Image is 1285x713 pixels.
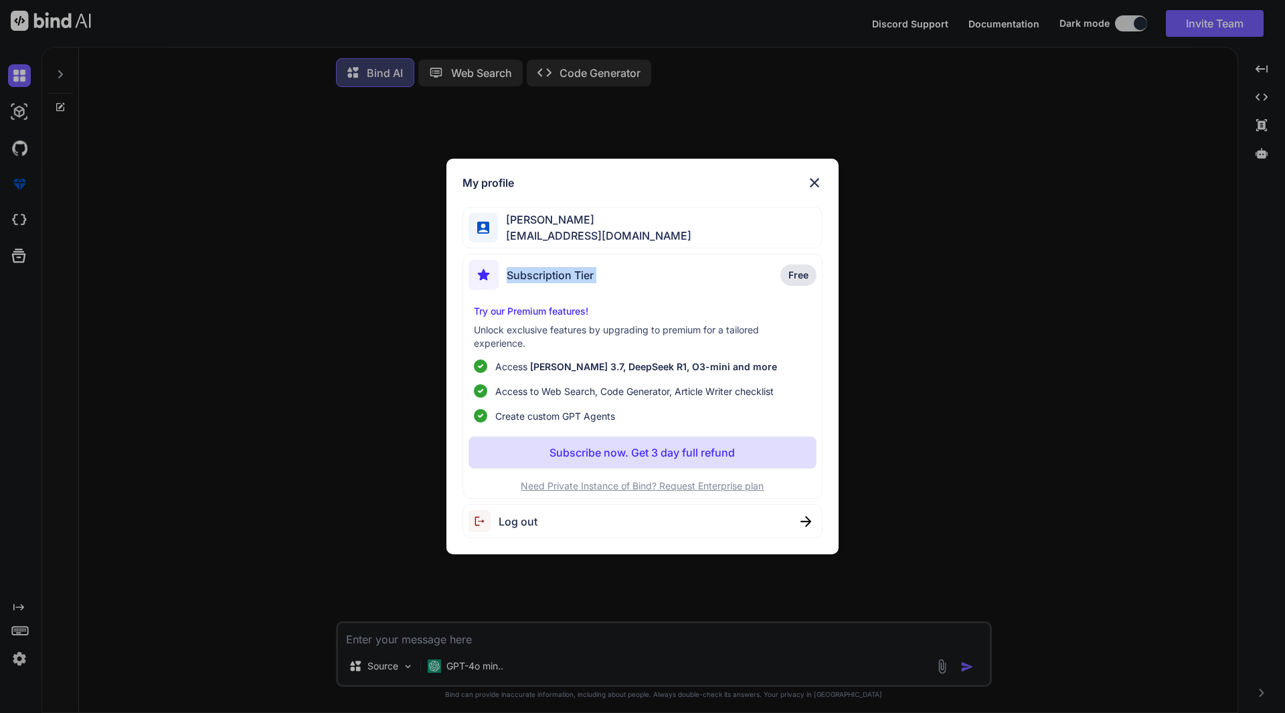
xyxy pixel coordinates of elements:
img: logout [468,510,499,532]
img: close [800,516,811,527]
span: [PERSON_NAME] 3.7, DeepSeek R1, O3-mini and more [530,361,777,372]
p: Access [495,360,777,374]
span: Free [788,268,808,282]
button: Subscribe now. Get 3 day full refund [468,437,817,469]
img: checklist [474,409,487,422]
img: checklist [474,384,487,398]
img: close [806,175,823,191]
span: Access to Web Search, Code Generator, Article Writer checklist [495,384,774,398]
p: Try our Premium features! [474,305,812,318]
span: Log out [499,513,537,530]
span: [EMAIL_ADDRESS][DOMAIN_NAME] [498,228,691,244]
span: [PERSON_NAME] [498,212,691,228]
img: checklist [474,360,487,373]
h1: My profile [462,175,514,191]
p: Unlock exclusive features by upgrading to premium for a tailored experience. [474,323,812,350]
img: profile [477,222,490,234]
span: Subscription Tier [507,267,594,283]
p: Need Private Instance of Bind? Request Enterprise plan [468,479,817,493]
span: Create custom GPT Agents [495,409,615,423]
p: Subscribe now. Get 3 day full refund [549,445,735,461]
img: subscription [468,260,499,290]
